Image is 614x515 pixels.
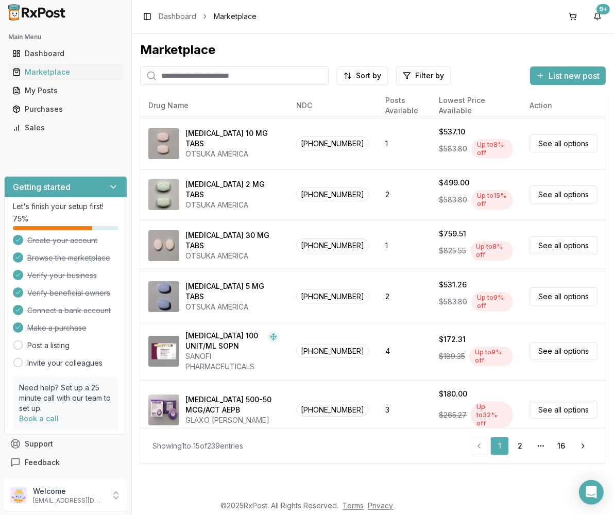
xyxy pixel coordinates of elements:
[13,201,118,212] p: Let's finish your setup first!
[27,235,97,246] span: Create your account
[377,93,431,118] th: Posts Available
[185,200,280,210] div: OTSUKA AMERICA
[148,128,179,159] img: Abilify 10 MG TABS
[185,128,280,149] div: [MEDICAL_DATA] 10 MG TABS
[511,437,530,455] a: 2
[4,64,127,80] button: Marketplace
[530,185,598,203] a: See all options
[288,93,377,118] th: NDC
[185,230,280,251] div: [MEDICAL_DATA] 30 MG TABS
[530,134,598,152] a: See all options
[185,149,280,159] div: OTSUKA AMERICA
[377,220,431,271] td: 1
[549,70,600,82] span: List new post
[185,251,280,261] div: OTSUKA AMERICA
[148,394,179,425] img: Advair Diskus 500-50 MCG/ACT AEPB
[471,190,513,210] div: Up to 15 % off
[12,67,119,77] div: Marketplace
[521,93,606,118] th: Action
[8,33,123,41] h2: Main Menu
[530,236,598,254] a: See all options
[12,48,119,59] div: Dashboard
[439,334,466,345] div: $172.31
[343,501,364,510] a: Terms
[471,292,513,312] div: Up to 9 % off
[356,71,381,81] span: Sort by
[530,66,606,85] button: List new post
[185,415,280,425] div: GLAXO [PERSON_NAME]
[377,322,431,380] td: 4
[431,93,521,118] th: Lowest Price Available
[377,271,431,322] td: 2
[185,302,280,312] div: OTSUKA AMERICA
[296,289,369,303] span: [PHONE_NUMBER]
[4,4,70,21] img: RxPost Logo
[439,127,465,137] div: $537.10
[377,118,431,169] td: 1
[185,281,280,302] div: [MEDICAL_DATA] 5 MG TABS
[12,104,119,114] div: Purchases
[8,118,123,137] a: Sales
[530,72,606,82] a: List new post
[10,487,27,504] img: User avatar
[13,214,28,224] span: 75 %
[27,305,111,316] span: Connect a bank account
[530,401,598,419] a: See all options
[596,4,610,14] div: 9+
[185,179,280,200] div: [MEDICAL_DATA] 2 MG TABS
[439,410,467,420] span: $265.27
[4,45,127,62] button: Dashboard
[148,281,179,312] img: Abilify 5 MG TABS
[439,144,467,154] span: $583.80
[471,401,513,429] div: Up to 32 % off
[470,437,593,455] nav: pagination
[13,181,71,193] h3: Getting started
[33,496,105,505] p: [EMAIL_ADDRESS][DOMAIN_NAME]
[530,287,598,305] a: See all options
[439,297,467,307] span: $583.80
[148,336,179,367] img: Admelog SoloStar 100 UNIT/ML SOPN
[27,358,103,368] a: Invite your colleagues
[4,101,127,117] button: Purchases
[185,351,280,372] div: SANOFI PHARMACEUTICALS
[185,394,280,415] div: [MEDICAL_DATA] 500-50 MCG/ACT AEPB
[573,437,593,455] a: Go to next page
[152,441,243,451] div: Showing 1 to 15 of 239 entries
[27,323,87,333] span: Make a purchase
[579,480,604,505] div: Open Intercom Messenger
[377,380,431,439] td: 3
[4,435,127,453] button: Support
[415,71,444,81] span: Filter by
[33,486,105,496] p: Welcome
[159,11,257,22] nav: breadcrumb
[439,195,467,205] span: $583.80
[159,11,196,22] a: Dashboard
[552,437,571,455] a: 16
[296,136,369,150] span: [PHONE_NUMBER]
[140,42,606,58] div: Marketplace
[214,11,257,22] span: Marketplace
[396,66,451,85] button: Filter by
[439,246,466,256] span: $825.55
[296,344,369,358] span: [PHONE_NUMBER]
[148,230,179,261] img: Abilify 30 MG TABS
[8,100,123,118] a: Purchases
[25,457,60,468] span: Feedback
[439,351,465,362] span: $189.35
[27,270,97,281] span: Verify your business
[27,253,110,263] span: Browse the marketplace
[589,8,606,25] button: 9+
[469,347,513,366] div: Up to 9 % off
[4,82,127,99] button: My Posts
[368,501,394,510] a: Privacy
[377,169,431,220] td: 2
[148,179,179,210] img: Abilify 2 MG TABS
[185,331,263,351] div: [MEDICAL_DATA] 100 UNIT/ML SOPN
[27,288,110,298] span: Verify beneficial owners
[8,63,123,81] a: Marketplace
[27,340,70,351] a: Post a listing
[296,238,369,252] span: [PHONE_NUMBER]
[8,44,123,63] a: Dashboard
[296,187,369,201] span: [PHONE_NUMBER]
[4,453,127,472] button: Feedback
